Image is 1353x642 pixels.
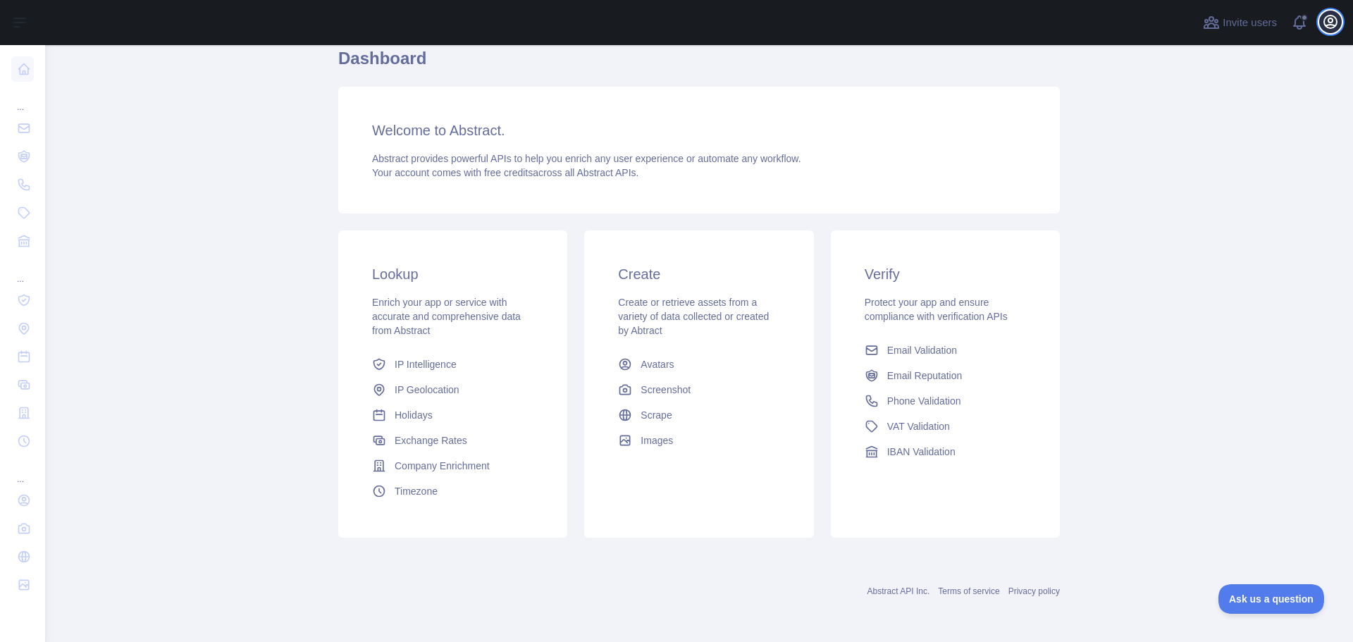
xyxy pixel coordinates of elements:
[887,369,963,383] span: Email Reputation
[484,167,533,178] span: free credits
[618,297,769,336] span: Create or retrieve assets from a variety of data collected or created by Abtract
[395,383,459,397] span: IP Geolocation
[11,257,34,285] div: ...
[366,352,539,377] a: IP Intelligence
[366,428,539,453] a: Exchange Rates
[1200,11,1280,34] button: Invite users
[366,479,539,504] a: Timezone
[612,428,785,453] a: Images
[859,414,1032,439] a: VAT Validation
[865,297,1008,322] span: Protect your app and ensure compliance with verification APIs
[395,408,433,422] span: Holidays
[612,352,785,377] a: Avatars
[1008,586,1060,596] a: Privacy policy
[11,457,34,485] div: ...
[1223,15,1277,31] span: Invite users
[612,402,785,428] a: Scrape
[887,394,961,408] span: Phone Validation
[366,402,539,428] a: Holidays
[395,357,457,371] span: IP Intelligence
[395,459,490,473] span: Company Enrichment
[641,433,673,447] span: Images
[372,167,638,178] span: Your account comes with across all Abstract APIs.
[859,439,1032,464] a: IBAN Validation
[859,338,1032,363] a: Email Validation
[338,47,1060,81] h1: Dashboard
[887,445,956,459] span: IBAN Validation
[641,383,691,397] span: Screenshot
[372,121,1026,140] h3: Welcome to Abstract.
[887,343,957,357] span: Email Validation
[11,85,34,113] div: ...
[618,264,779,284] h3: Create
[372,153,801,164] span: Abstract provides powerful APIs to help you enrich any user experience or automate any workflow.
[938,586,999,596] a: Terms of service
[859,388,1032,414] a: Phone Validation
[366,453,539,479] a: Company Enrichment
[366,377,539,402] a: IP Geolocation
[612,377,785,402] a: Screenshot
[395,484,438,498] span: Timezone
[865,264,1026,284] h3: Verify
[859,363,1032,388] a: Email Reputation
[887,419,950,433] span: VAT Validation
[395,433,467,447] span: Exchange Rates
[1218,584,1325,614] iframe: Toggle Customer Support
[372,297,521,336] span: Enrich your app or service with accurate and comprehensive data from Abstract
[641,408,672,422] span: Scrape
[867,586,930,596] a: Abstract API Inc.
[372,264,533,284] h3: Lookup
[641,357,674,371] span: Avatars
